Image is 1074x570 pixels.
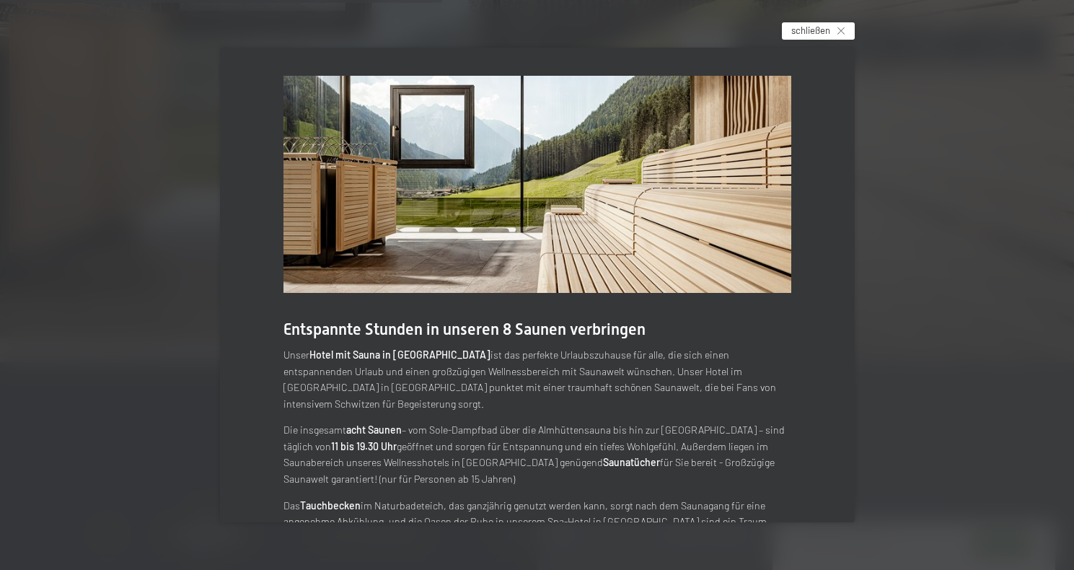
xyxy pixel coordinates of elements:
strong: Tauchbecken [300,499,361,512]
strong: acht Saunen [346,424,402,436]
span: schließen [791,24,830,37]
p: Das im Naturbadeteich, das ganzjährig genutzt werden kann, sorgt nach dem Saunagang für eine ange... [283,498,791,530]
span: Entspannte Stunden in unseren 8 Saunen verbringen [283,320,646,338]
p: Unser ist das perfekte Urlaubszuhause für alle, die sich einen entspannenden Urlaub und einen gro... [283,347,791,412]
strong: Saunatücher [603,456,660,468]
p: Die insgesamt – vom Sole-Dampfbad über die Almhüttensauna bis hin zur [GEOGRAPHIC_DATA] – sind tä... [283,422,791,487]
strong: 11 bis 19.30 Uhr [331,440,397,452]
strong: Hotel mit Sauna in [GEOGRAPHIC_DATA] [309,348,490,361]
img: Wellnesshotels - Sauna - Entspannung - Ahrntal [283,76,791,293]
